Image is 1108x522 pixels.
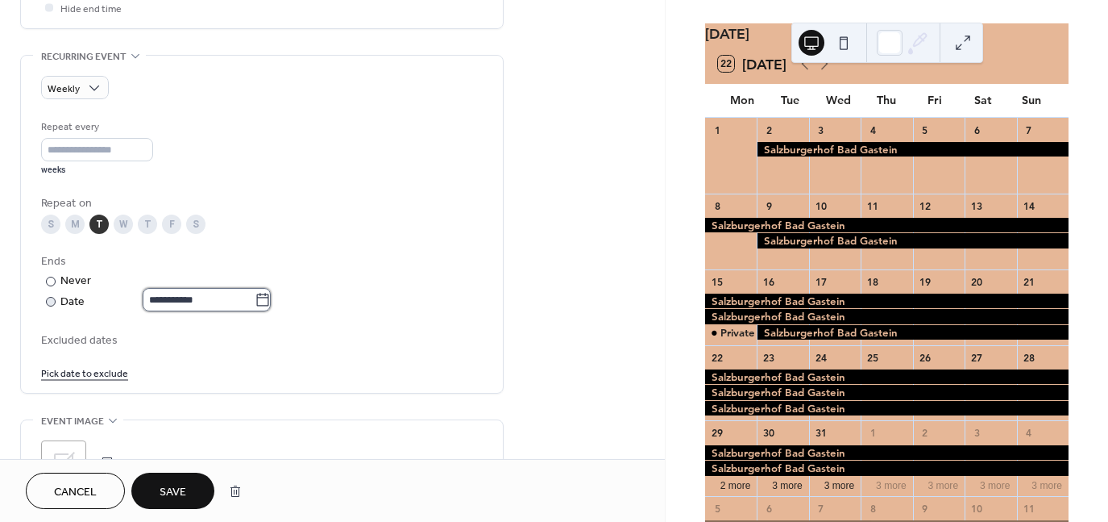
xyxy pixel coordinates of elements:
span: Excluded dates [41,332,483,349]
div: Fri [911,84,959,117]
div: S [186,215,205,234]
button: 3 more [973,477,1017,492]
div: 9 [762,198,776,212]
div: 8 [711,198,724,212]
div: Never [60,273,92,290]
div: Salzburgerhof Bad Gastein [757,233,1069,248]
div: W [114,215,133,234]
div: 2 [762,123,776,136]
div: 21 [1022,274,1035,288]
div: weeks [41,165,153,176]
button: 3 more [766,477,809,492]
div: Repeat every [41,119,150,136]
button: 3 more [818,477,861,492]
div: Salzburgerhof Bad Gastein [705,461,1069,475]
div: 7 [814,502,828,516]
button: 3 more [1025,477,1069,492]
span: Save [160,484,186,501]
div: Salzburgerhof Bad Gastein [705,385,1069,399]
div: Salzburgerhof Bad Gastein [705,294,1069,308]
div: [DATE] [705,23,1069,44]
div: 5 [918,123,932,136]
div: 19 [918,274,932,288]
div: 5 [711,502,724,516]
div: 1 [866,426,880,440]
div: Ends [41,253,479,270]
div: 22 [711,350,724,364]
div: 18 [866,274,880,288]
div: 11 [866,198,880,212]
div: Repeat on [41,195,479,212]
div: 6 [970,123,984,136]
div: Sat [959,84,1007,117]
div: T [89,215,109,234]
div: 31 [814,426,828,440]
div: 4 [1022,426,1035,440]
div: 7 [1022,123,1035,136]
div: F [162,215,181,234]
button: 2 more [714,477,757,492]
div: 10 [814,198,828,212]
div: Private Event [705,325,757,340]
div: Salzburgerhof Bad Gastein [705,370,1069,384]
span: Hide end time [60,1,122,18]
div: 12 [918,198,932,212]
div: 3 [970,426,984,440]
div: T [138,215,157,234]
button: 3 more [921,477,965,492]
div: 13 [970,198,984,212]
div: Salzburgerhof Bad Gastein [705,309,1069,324]
div: M [65,215,85,234]
div: Salzburgerhof Bad Gastein [757,142,1069,157]
div: 25 [866,350,880,364]
div: 14 [1022,198,1035,212]
div: 6 [762,502,776,516]
div: 9 [918,502,932,516]
div: 1 [711,123,724,136]
div: Sun [1007,84,1056,117]
div: Wed [815,84,863,117]
div: Salzburgerhof Bad Gastein [705,445,1069,460]
div: 2 [918,426,932,440]
button: 22[DATE] [712,52,792,76]
div: 30 [762,426,776,440]
button: 3 more [869,477,913,492]
div: 26 [918,350,932,364]
span: Weekly [48,80,80,98]
div: Salzburgerhof Bad Gastein [757,325,1069,340]
div: 27 [970,350,984,364]
div: 28 [1022,350,1035,364]
div: Mon [718,84,766,117]
div: S [41,215,60,234]
div: Salzburgerhof Bad Gastein [705,218,1069,232]
span: Recurring event [41,48,127,65]
div: 10 [970,502,984,516]
div: 23 [762,350,776,364]
div: 15 [711,274,724,288]
div: 24 [814,350,828,364]
div: 3 [814,123,828,136]
div: Thu [863,84,911,117]
div: ; [41,441,86,486]
div: Salzburgerhof Bad Gastein [705,401,1069,416]
div: 17 [814,274,828,288]
div: 20 [970,274,984,288]
span: Cancel [54,484,97,501]
div: Date [60,293,271,311]
div: 4 [866,123,880,136]
div: 8 [866,502,880,516]
div: 16 [762,274,776,288]
div: Private Event [720,325,787,340]
span: Event image [41,413,104,430]
button: Cancel [26,473,125,509]
span: Pick date to exclude [41,365,128,382]
button: Save [131,473,214,509]
div: 11 [1022,502,1035,516]
div: Tue [766,84,815,117]
div: 29 [711,426,724,440]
